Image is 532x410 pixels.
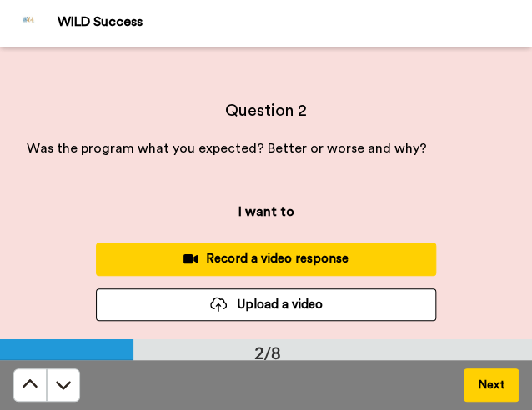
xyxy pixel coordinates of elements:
button: Record a video response [96,242,436,275]
p: I want to [238,202,294,222]
div: Record a video response [109,250,423,267]
div: WILD Success [58,14,531,30]
img: Profile Image [9,3,49,43]
h4: Question 2 [27,99,505,122]
span: Was the program what you expected? Better or worse and why? [27,142,427,155]
div: 2/8 [228,341,308,364]
button: Next [464,368,519,402]
button: Upload a video [96,288,436,321]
